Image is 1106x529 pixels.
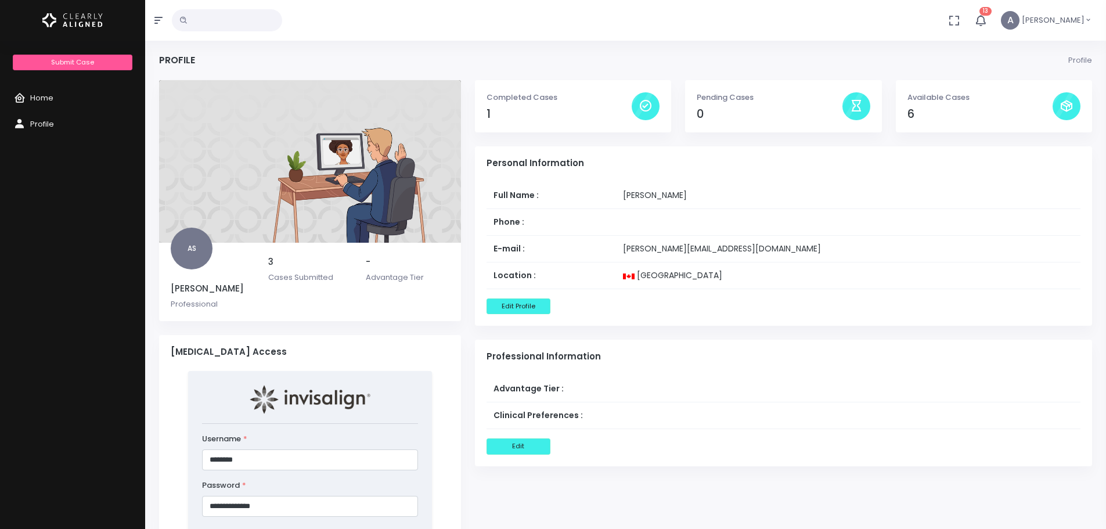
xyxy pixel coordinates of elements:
span: Home [30,92,53,103]
p: Completed Cases [487,92,632,103]
img: invisalign-home-primary-logo.png [250,385,370,414]
td: [PERSON_NAME][EMAIL_ADDRESS][DOMAIN_NAME] [616,236,1080,262]
button: Edit Profile [487,298,550,314]
h4: Professional Information [487,351,1080,362]
span: A [1001,11,1019,30]
h5: [PERSON_NAME] [171,283,254,294]
p: Professional [171,298,254,310]
a: Submit Case [13,55,132,70]
th: Advantage Tier : [487,376,1010,402]
button: Edit [487,438,550,454]
h4: Personal Information [487,158,1080,168]
p: Cases Submitted [268,272,352,283]
img: ca.svg [623,274,635,279]
td: [GEOGRAPHIC_DATA] [616,262,1080,289]
h4: Profile [159,55,195,66]
p: Available Cases [907,92,1053,103]
p: Pending Cases [697,92,842,103]
p: Advantage Tier [366,272,449,283]
label: Username [202,433,247,445]
th: E-mail : [487,236,617,262]
h4: [MEDICAL_DATA] Access [171,347,449,357]
th: Location : [487,262,617,289]
th: Clinical Preferences : [487,402,1010,429]
th: Full Name : [487,182,617,209]
td: [PERSON_NAME] [616,182,1080,209]
label: Password [202,480,246,491]
h5: - [366,257,449,267]
span: 13 [979,7,992,16]
img: Logo Horizontal [42,8,103,33]
h5: 3 [268,257,352,267]
span: AS [171,228,212,269]
li: Profile [1068,55,1092,66]
span: [PERSON_NAME] [1022,15,1085,26]
h4: 6 [907,107,1053,121]
span: Profile [30,118,54,129]
h4: 1 [487,107,632,121]
h4: 0 [697,107,842,121]
span: Submit Case [51,57,94,67]
th: Phone : [487,209,617,236]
